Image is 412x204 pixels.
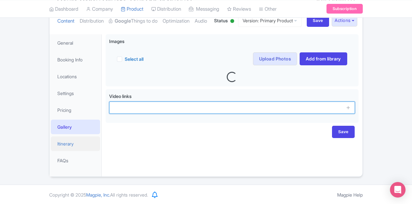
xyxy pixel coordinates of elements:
a: GoogleThings to do [109,11,157,31]
a: Distribution [80,11,104,31]
strong: Google [115,17,131,25]
a: Magpie Help [337,192,363,198]
input: Save [332,126,355,138]
button: Actions [332,15,357,27]
input: Save [307,15,329,27]
span: Images [109,38,124,45]
a: General [51,36,100,50]
a: Booking Info [51,52,100,67]
span: Magpie, Inc. [86,192,110,198]
a: Subscription [326,4,363,14]
div: Copyright © 2025 All rights reserved. [45,191,152,198]
a: Upload Photos [253,52,297,65]
span: Status [214,17,228,24]
a: Add from library [300,52,347,65]
a: Gallery [51,120,100,134]
a: Version: Primary Product [238,14,302,27]
div: Active [229,16,235,27]
a: Itinerary [51,136,100,151]
a: Locations [51,69,100,84]
span: Video links [109,93,132,99]
a: FAQs [51,153,100,168]
a: Content [57,11,74,31]
a: Optimization [163,11,189,31]
a: Pricing [51,103,100,117]
a: Settings [51,86,100,101]
label: Select all [125,56,143,62]
div: Open Intercom Messenger [390,182,406,198]
a: Audio [195,11,207,31]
